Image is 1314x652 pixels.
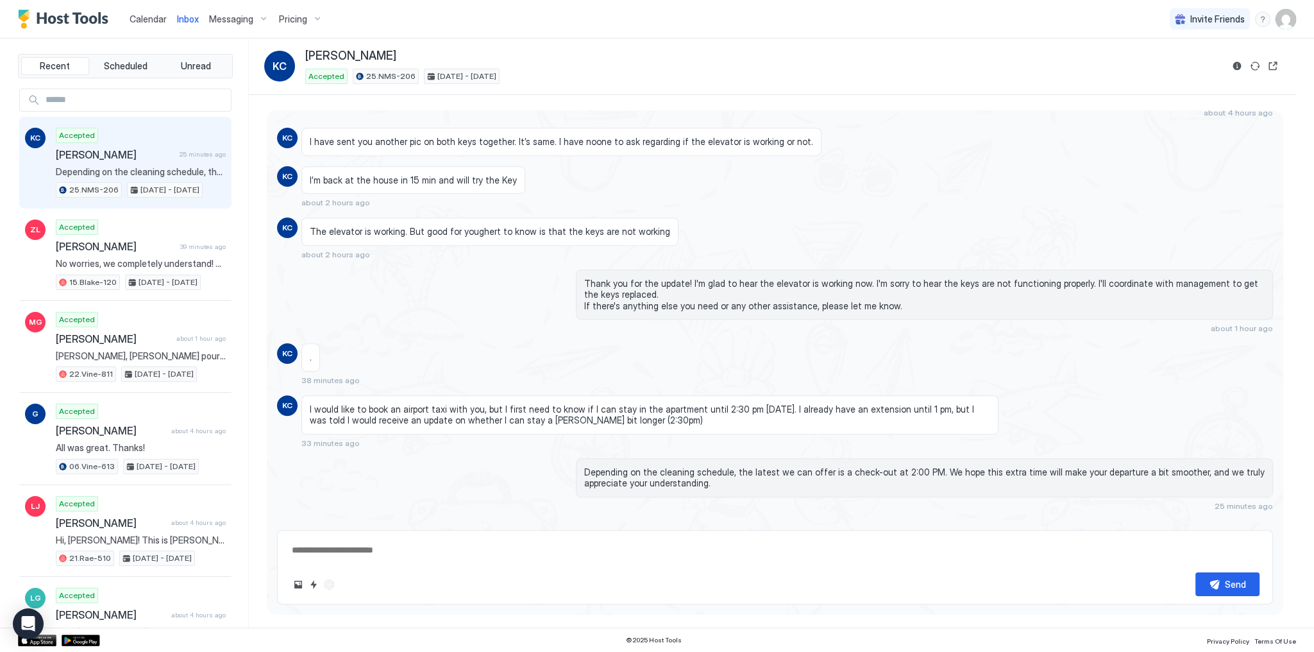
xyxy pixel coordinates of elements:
span: 25.NMS-206 [366,71,416,82]
button: Sync reservation [1247,58,1263,74]
span: [PERSON_NAME] [56,608,166,621]
span: [DATE] - [DATE] [140,184,199,196]
span: about 4 hours ago [171,519,226,527]
span: . [310,352,312,363]
span: [PERSON_NAME] [56,332,171,345]
span: [PERSON_NAME] [56,517,166,529]
span: [PERSON_NAME] [305,49,396,64]
span: Accepted [59,590,95,601]
span: Accepted [59,314,95,325]
span: Accepted [59,221,95,233]
a: Calendar [130,12,167,26]
span: 21.Rae-510 [69,553,111,564]
span: KC [282,400,292,411]
span: Dear [PERSON_NAME], Thank you for choosing to stay at our apartment. 📅 I’d like to confirm your r... [56,626,226,638]
button: Quick reply [306,577,321,592]
span: LG [30,592,41,604]
span: Unread [181,60,211,72]
a: Host Tools Logo [18,10,114,29]
span: 22.Vine-811 [69,368,113,380]
button: Scheduled [92,57,160,75]
button: Send [1195,572,1259,596]
span: KC [282,348,292,359]
span: [PERSON_NAME] [56,240,175,253]
span: about 4 hours ago [171,427,226,435]
span: about 1 hour ago [176,334,226,343]
button: Reservation information [1229,58,1245,74]
span: about 1 hour ago [1211,323,1273,333]
span: [DATE] - [DATE] [133,553,192,564]
span: KC [30,132,40,144]
span: MG [29,316,42,328]
span: [DATE] - [DATE] [437,71,496,82]
div: menu [1255,12,1270,27]
span: Depending on the cleaning schedule, the latest we can offer is a check-out at 2:00 PM. We hope th... [56,166,226,178]
span: Thank you for the update! I'm glad to hear the elevator is working now. I'm sorry to hear the key... [584,278,1265,312]
span: LJ [31,501,40,512]
span: Calendar [130,13,167,24]
span: I’m back at the house in 15 min and will try the Key [310,175,517,186]
button: Unread [162,57,230,75]
span: 33 minutes ago [301,438,360,448]
span: Invite Friends [1190,13,1245,25]
span: 06.Vine-613 [69,461,115,472]
span: about 4 hours ago [171,611,226,619]
span: 15.Blake-120 [69,277,117,288]
span: Scheduled [104,60,147,72]
button: Upload image [291,577,306,592]
span: Privacy Policy [1207,637,1249,645]
span: 39 minutes ago [180,243,226,251]
span: [DATE] - [DATE] [139,277,198,288]
span: No worries, we completely understand! Your thoughtfulness is very much valued. Safe travels, and ... [56,258,226,270]
span: Accepted [59,406,95,417]
a: Google Play Store [62,635,100,646]
a: App Store [18,635,56,646]
input: Input Field [40,89,231,111]
span: Terms Of Use [1254,637,1296,645]
span: © 2025 Host Tools [626,636,682,644]
span: about 2 hours ago [301,198,370,207]
span: Inbox [177,13,199,24]
span: KC [282,132,292,144]
span: I have sent you another pic on both keys together. It’s same. I have noone to ask regarding if th... [310,136,813,148]
span: about 4 hours ago [1204,108,1273,117]
span: KC [282,222,292,234]
span: All was great. Thanks! [56,442,226,454]
a: Privacy Policy [1207,633,1249,647]
span: Hi, [PERSON_NAME]! This is [PERSON_NAME], [PERSON_NAME]’s mom. I am looking forward to staying in... [56,535,226,546]
span: ZL [30,224,40,236]
span: [PERSON_NAME] [56,148,174,161]
button: Open reservation [1265,58,1281,74]
div: Send [1225,578,1246,591]
span: Messaging [209,13,253,25]
span: Recent [40,60,70,72]
span: 25 minutes ago [1215,501,1273,511]
span: [PERSON_NAME] [56,424,166,437]
a: Inbox [177,12,199,26]
span: about 2 hours ago [301,250,370,259]
span: The elevator is working. But good for youghert to know is that the keys are not working [310,226,670,237]
span: G [32,408,38,420]
span: [PERSON_NAME], [PERSON_NAME] pour la première fois à Los àgeles avec mon frère et ma sœur. Après ... [56,350,226,362]
span: Accepted [308,71,344,82]
span: Accepted [59,498,95,510]
span: [DATE] - [DATE] [135,368,194,380]
a: Terms Of Use [1254,633,1296,647]
span: Depending on the cleaning schedule, the latest we can offer is a check-out at 2:00 PM. We hope th... [584,467,1265,489]
button: Recent [21,57,89,75]
span: 38 minutes ago [301,375,360,385]
div: User profile [1276,9,1296,30]
div: Open Intercom Messenger [13,608,44,639]
span: 25.NMS-206 [69,184,119,196]
span: 25 minutes ago [180,150,226,159]
div: tab-group [18,54,233,78]
span: [DATE] - [DATE] [137,461,196,472]
span: Accepted [59,130,95,141]
span: I would like to book an airport taxi with you, but I first need to know if I can stay in the apar... [310,404,990,426]
span: KC [282,171,292,182]
span: Pricing [279,13,307,25]
span: KC [273,58,287,74]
